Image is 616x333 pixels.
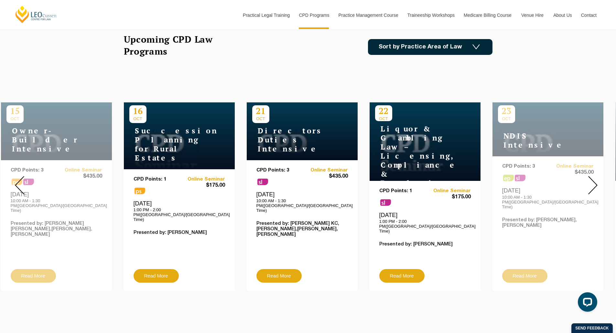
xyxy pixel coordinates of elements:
h4: Liquor & Gambling Law – Licensing, Compliance & Regulations [375,124,456,188]
span: OCT [375,116,392,121]
a: About Us [548,1,576,29]
div: [DATE] [134,200,225,222]
p: 22 [375,105,392,116]
img: Prev [15,176,24,194]
span: OCT [252,116,269,121]
a: Practical Legal Training [238,1,294,29]
span: sl [380,199,391,206]
span: ps [135,188,145,194]
p: Presented by: [PERSON_NAME] KC,[PERSON_NAME],[PERSON_NAME],[PERSON_NAME] [256,221,348,237]
p: CPD Points: 1 [134,177,179,182]
p: 1:00 PM - 2:00 PM([GEOGRAPHIC_DATA]/[GEOGRAPHIC_DATA] Time) [379,219,471,234]
iframe: LiveChat chat widget [573,290,600,317]
span: $175.00 [425,194,471,201]
a: Online Seminar [302,168,348,173]
span: OCT [129,116,146,121]
p: Presented by: [PERSON_NAME] [134,230,225,235]
img: Icon [472,44,480,50]
a: Venue Hire [516,1,548,29]
p: CPD Points: 1 [379,188,425,194]
a: Read More [256,269,302,283]
a: Practice Management Course [334,1,403,29]
div: [DATE] [256,191,348,213]
a: Contact [576,1,601,29]
a: Online Seminar [425,188,471,194]
img: Next [588,176,598,194]
p: CPD Points: 3 [256,168,302,173]
p: 1:00 PM - 2:00 PM([GEOGRAPHIC_DATA]/[GEOGRAPHIC_DATA] Time) [134,207,225,222]
div: [DATE] [379,212,471,234]
a: Traineeship Workshops [403,1,459,29]
h2: Upcoming CPD Law Programs [124,33,229,57]
p: 21 [252,105,269,116]
span: $435.00 [302,173,348,180]
span: sl [257,179,268,185]
a: CPD Programs [294,1,333,29]
h4: Directors Duties Intensive [252,126,333,153]
a: Read More [134,269,179,283]
p: 10:00 AM - 1:30 PM([GEOGRAPHIC_DATA]/[GEOGRAPHIC_DATA] Time) [256,198,348,213]
a: Online Seminar [179,177,225,182]
p: Presented by: [PERSON_NAME] [379,242,471,247]
p: 16 [129,105,146,116]
h4: Succession Planning for Rural Estates [129,126,210,162]
a: Read More [379,269,425,283]
a: [PERSON_NAME] Centre for Law [15,5,58,24]
span: $175.00 [179,182,225,189]
a: Medicare Billing Course [459,1,516,29]
a: Sort by Practice Area of Law [368,39,492,55]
